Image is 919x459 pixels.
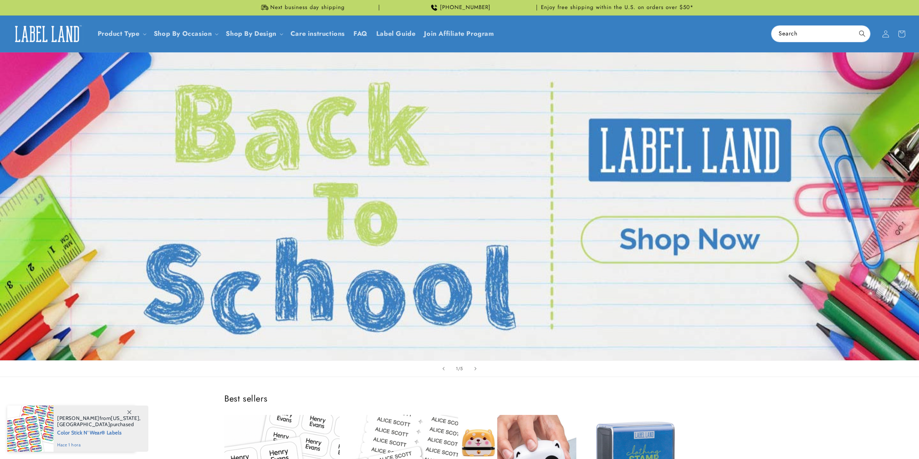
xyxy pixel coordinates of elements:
[57,415,99,421] span: [PERSON_NAME]
[353,30,368,38] span: FAQ
[224,393,695,404] h2: Best sellers
[420,25,498,42] a: Join Affiliate Program
[226,29,276,38] a: Shop By Design
[541,4,694,11] span: Enjoy free shipping within the U.S. on orders over $50*
[57,428,141,437] span: Color Stick N' Wear® Labels
[286,25,349,42] a: Care instructions
[436,361,452,377] button: Previous slide
[270,4,345,11] span: Next business day shipping
[93,25,149,42] summary: Product Type
[372,25,420,42] a: Label Guide
[8,20,86,48] a: Label Land
[376,30,416,38] span: Label Guide
[57,442,141,448] span: hace 1 hora
[221,25,286,42] summary: Shop By Design
[847,428,912,452] iframe: Gorgias live chat messenger
[854,26,870,42] button: Search
[291,30,345,38] span: Care instructions
[349,25,372,42] a: FAQ
[460,365,463,372] span: 5
[11,23,83,45] img: Label Land
[98,29,140,38] a: Product Type
[440,4,491,11] span: [PHONE_NUMBER]
[149,25,222,42] summary: Shop By Occasion
[467,361,483,377] button: Next slide
[456,365,458,372] span: 1
[458,365,461,372] span: /
[154,30,212,38] span: Shop By Occasion
[424,30,494,38] span: Join Affiliate Program
[57,415,141,428] span: from , purchased
[57,421,110,428] span: [GEOGRAPHIC_DATA]
[111,415,139,421] span: [US_STATE]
